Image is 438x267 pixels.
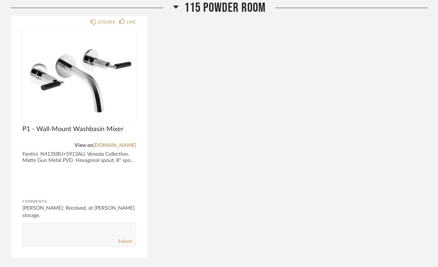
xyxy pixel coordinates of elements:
span: P1 - Wall-Mount Washbasin Mixer [22,125,136,133]
div: LIKE [127,18,136,26]
span: View on [74,143,93,148]
img: undefined [22,29,136,121]
div: DISLIKE [98,18,115,26]
a: [DOMAIN_NAME] [93,143,136,148]
div: Comments: [22,198,136,205]
div: [PERSON_NAME]: Received, at [PERSON_NAME] storage. [22,205,136,219]
div: Fantini. N413SBU+5913AU. Venezia Collection. Matte Gun Metal PVD. Hexagonal spout. 8" spo... [22,151,136,164]
a: Submit [118,238,132,245]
